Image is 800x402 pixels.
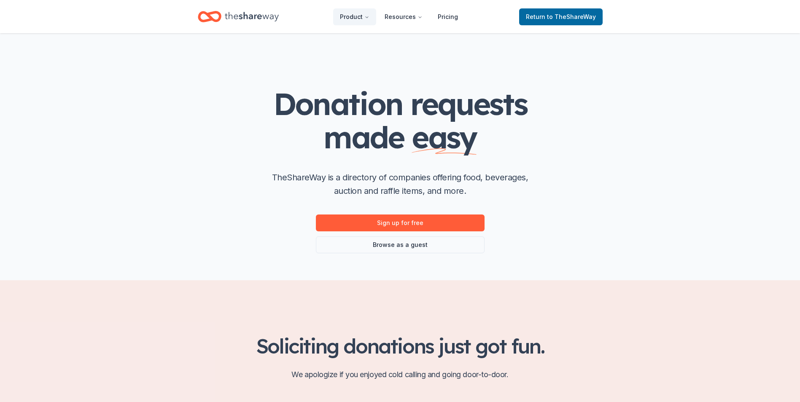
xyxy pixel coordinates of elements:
[265,171,535,198] p: TheShareWay is a directory of companies offering food, beverages, auction and raffle items, and m...
[526,12,596,22] span: Return
[519,8,603,25] a: Returnto TheShareWay
[547,13,596,20] span: to TheShareWay
[198,7,279,27] a: Home
[198,334,603,358] h2: Soliciting donations just got fun.
[431,8,465,25] a: Pricing
[232,87,569,154] h1: Donation requests made
[333,7,465,27] nav: Main
[316,236,485,253] a: Browse as a guest
[198,368,603,381] p: We apologize if you enjoyed cold calling and going door-to-door.
[333,8,376,25] button: Product
[316,214,485,231] a: Sign up for free
[412,118,477,156] span: easy
[378,8,429,25] button: Resources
